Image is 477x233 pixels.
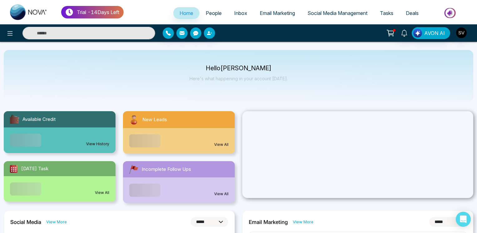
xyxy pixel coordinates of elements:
[456,212,471,227] div: Open Intercom Messenger
[293,219,313,225] a: View More
[22,116,56,123] span: Available Credit
[46,219,67,225] a: View More
[9,114,20,125] img: availableCredit.svg
[10,219,41,225] h2: Social Media
[128,164,139,175] img: followUps.svg
[214,142,229,147] a: View All
[128,114,140,126] img: newLeads.svg
[412,27,450,39] button: AVON AI
[9,164,19,174] img: todayTask.svg
[86,141,109,147] a: View History
[234,10,247,16] span: Inbox
[189,66,288,71] p: Hello [PERSON_NAME]
[214,191,229,197] a: View All
[380,10,393,16] span: Tasks
[119,161,238,203] a: Incomplete Follow UpsView All
[189,76,288,81] p: Here's what happening in your account [DATE].
[179,10,193,16] span: Home
[249,219,288,225] h2: Email Marketing
[77,8,119,16] p: Trial - 14 Days Left
[95,190,109,196] a: View All
[413,29,422,37] img: Lead Flow
[424,29,445,37] span: AVON AI
[199,7,228,19] a: People
[301,7,374,19] a: Social Media Management
[206,10,222,16] span: People
[400,7,425,19] a: Deals
[456,27,467,38] img: User Avatar
[428,6,473,20] img: Market-place.gif
[142,116,167,123] span: New Leads
[374,7,400,19] a: Tasks
[142,166,191,173] span: Incomplete Follow Ups
[307,10,367,16] span: Social Media Management
[253,7,301,19] a: Email Marketing
[228,7,253,19] a: Inbox
[406,10,419,16] span: Deals
[21,165,48,172] span: [DATE] Task
[10,4,47,20] img: Nova CRM Logo
[260,10,295,16] span: Email Marketing
[173,7,199,19] a: Home
[119,111,238,154] a: New LeadsView All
